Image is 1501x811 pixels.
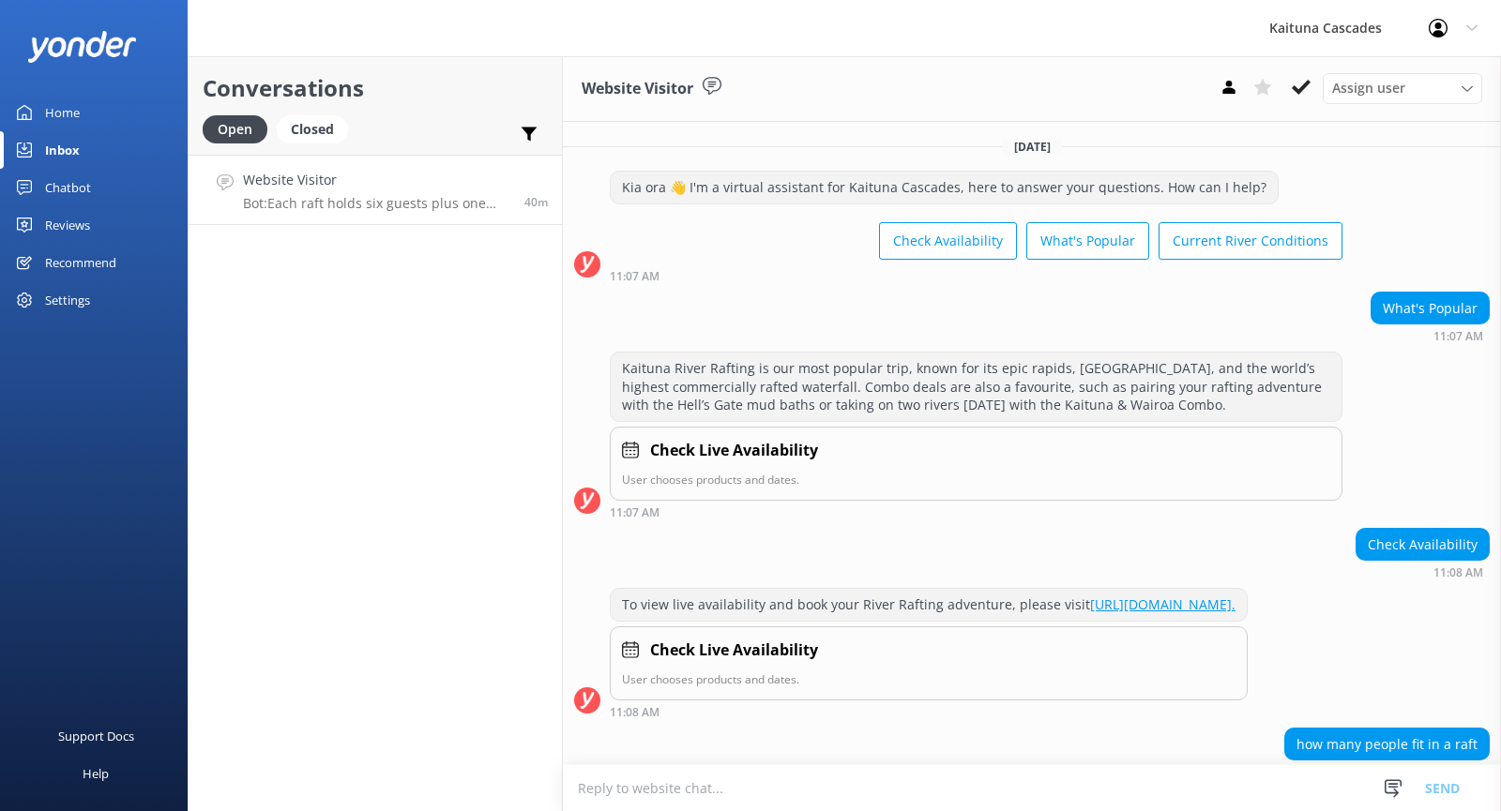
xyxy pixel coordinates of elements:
[650,439,818,463] h4: Check Live Availability
[1323,73,1482,103] div: Assign User
[1357,529,1489,561] div: Check Availability
[189,155,562,225] a: Website VisitorBot:Each raft holds six guests plus one guide, making a total of seven people per ...
[277,115,348,143] div: Closed
[1372,293,1489,324] div: What's Popular
[1356,565,1490,578] div: 11:08am 18-Aug-2025 (UTC +12:00) Pacific/Auckland
[524,194,548,210] span: 11:08am 18-Aug-2025 (UTC +12:00) Pacific/Auckland
[203,115,267,143] div: Open
[1371,329,1490,342] div: 11:07am 18-Aug-2025 (UTC +12:00) Pacific/Auckland
[622,670,1236,688] p: User chooses products and dates.
[45,131,80,169] div: Inbox
[45,206,90,244] div: Reviews
[610,705,1248,718] div: 11:08am 18-Aug-2025 (UTC +12:00) Pacific/Auckland
[610,505,1342,518] div: 11:07am 18-Aug-2025 (UTC +12:00) Pacific/Auckland
[1026,222,1149,260] button: What's Popular
[610,271,660,282] strong: 11:07 AM
[610,507,660,518] strong: 11:07 AM
[1090,595,1236,613] a: [URL][DOMAIN_NAME].
[203,118,277,139] a: Open
[28,31,136,62] img: yonder-white-logo.png
[45,244,116,281] div: Recommend
[58,717,134,755] div: Support Docs
[203,70,548,106] h2: Conversations
[83,755,109,792] div: Help
[610,707,660,718] strong: 11:08 AM
[1159,222,1342,260] button: Current River Conditions
[45,94,80,131] div: Home
[45,281,90,319] div: Settings
[243,170,510,190] h4: Website Visitor
[610,269,1342,282] div: 11:07am 18-Aug-2025 (UTC +12:00) Pacific/Auckland
[611,353,1342,421] div: Kaituna River Rafting is our most popular trip, known for its epic rapids, [GEOGRAPHIC_DATA], and...
[622,471,1330,488] p: User chooses products and dates.
[277,118,357,139] a: Closed
[243,195,510,212] p: Bot: Each raft holds six guests plus one guide, making a total of seven people per raft.
[45,169,91,206] div: Chatbot
[611,589,1247,621] div: To view live availability and book your River Rafting adventure, please visit
[1332,78,1405,98] span: Assign user
[1003,139,1062,155] span: [DATE]
[1433,331,1483,342] strong: 11:07 AM
[650,638,818,663] h4: Check Live Availability
[1285,728,1489,760] div: how many people fit in a raft
[879,222,1017,260] button: Check Availability
[611,172,1278,203] div: Kia ora 👋 I'm a virtual assistant for Kaituna Cascades, here to answer your questions. How can I ...
[582,77,693,101] h3: Website Visitor
[1433,567,1483,578] strong: 11:08 AM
